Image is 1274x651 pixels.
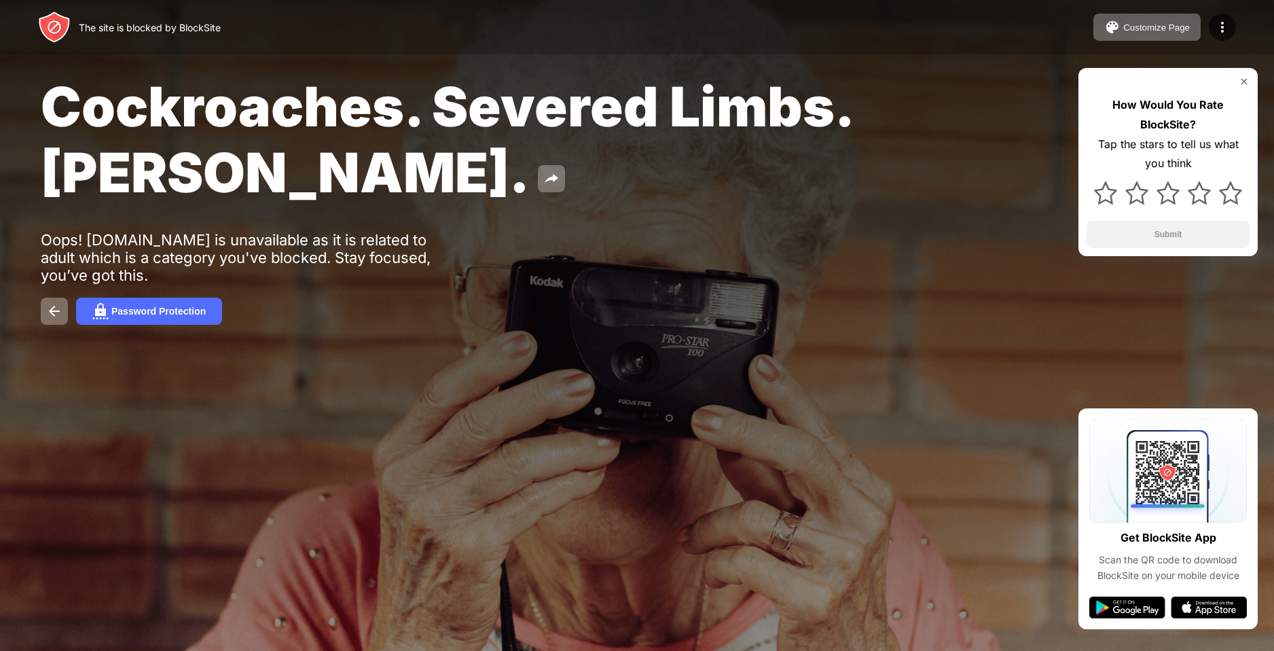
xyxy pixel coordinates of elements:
img: back.svg [46,303,62,319]
div: Scan the QR code to download BlockSite on your mobile device [1089,552,1247,583]
div: The site is blocked by BlockSite [79,22,221,33]
div: Oops! [DOMAIN_NAME] is unavailable as it is related to adult which is a category you've blocked. ... [41,231,460,284]
img: pallet.svg [1104,19,1121,35]
div: Get BlockSite App [1121,528,1216,548]
img: star.svg [1219,181,1242,205]
img: qrcode.svg [1089,419,1247,523]
img: star.svg [1094,181,1117,205]
img: star.svg [1188,181,1211,205]
img: menu-icon.svg [1214,19,1231,35]
img: app-store.svg [1171,597,1247,618]
button: Submit [1087,221,1250,248]
div: Password Protection [111,306,206,317]
img: star.svg [1157,181,1180,205]
div: Tap the stars to tell us what you think [1087,135,1250,174]
div: Customize Page [1123,22,1190,33]
button: Customize Page [1093,14,1201,41]
img: header-logo.svg [38,11,71,43]
img: star.svg [1125,181,1148,205]
img: password.svg [92,303,109,319]
img: share.svg [543,171,560,187]
div: How Would You Rate BlockSite? [1087,95,1250,135]
span: Cockroaches. Severed Limbs. [PERSON_NAME]. [41,73,852,205]
img: google-play.svg [1089,597,1165,618]
img: rate-us-close.svg [1239,76,1250,87]
button: Password Protection [76,298,222,325]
